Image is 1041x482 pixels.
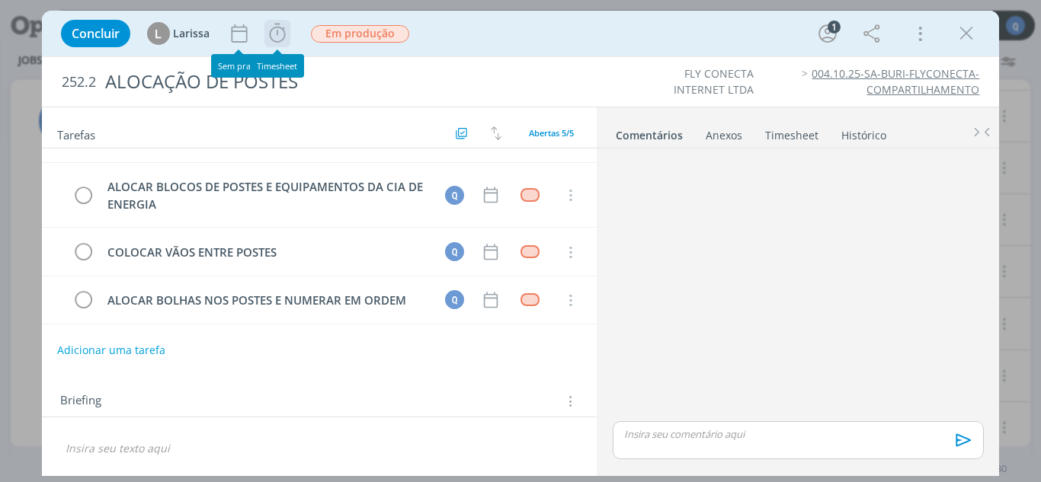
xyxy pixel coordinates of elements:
button: Q [443,289,466,311]
div: COLOCAR VÃOS ENTRE POSTES [101,243,431,262]
div: L [147,22,170,45]
button: Q [443,241,466,263]
div: ALOCAÇÃO DE POSTES [99,63,591,101]
div: Sem prazo [211,54,267,78]
div: dialog [42,11,1000,476]
a: Histórico [841,121,887,143]
span: Concluir [72,27,120,40]
span: Abertas 5/5 [529,127,574,139]
div: Timesheet [250,54,304,78]
button: Em produção [310,24,410,43]
span: Em produção [311,25,409,43]
img: arrow-down-up.svg [491,126,501,140]
div: ALOCAR BLOCOS DE POSTES E EQUIPAMENTOS DA CIA DE ENERGIA [101,177,431,213]
a: 004.10.25-SA-BURI-FLYCONECTA-COMPARTILHAMENTO [812,66,979,96]
div: Q [445,290,464,309]
div: Anexos [706,128,742,143]
div: ALOCAR BOLHAS NOS POSTES E NUMERAR EM ORDEM [101,291,431,310]
a: Comentários [615,121,684,143]
span: Briefing [60,391,101,411]
div: 1 [828,21,841,34]
button: 1 [815,21,840,46]
button: Q [443,184,466,206]
span: Larissa [173,28,210,39]
button: Adicionar uma tarefa [56,337,166,364]
span: Tarefas [57,124,95,142]
a: FLY CONECTA INTERNET LTDA [674,66,754,96]
button: Concluir [61,20,130,47]
a: Timesheet [764,121,819,143]
div: Q [445,186,464,205]
div: Q [445,242,464,261]
span: 252.2 [62,74,96,91]
button: LLarissa [147,22,210,45]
